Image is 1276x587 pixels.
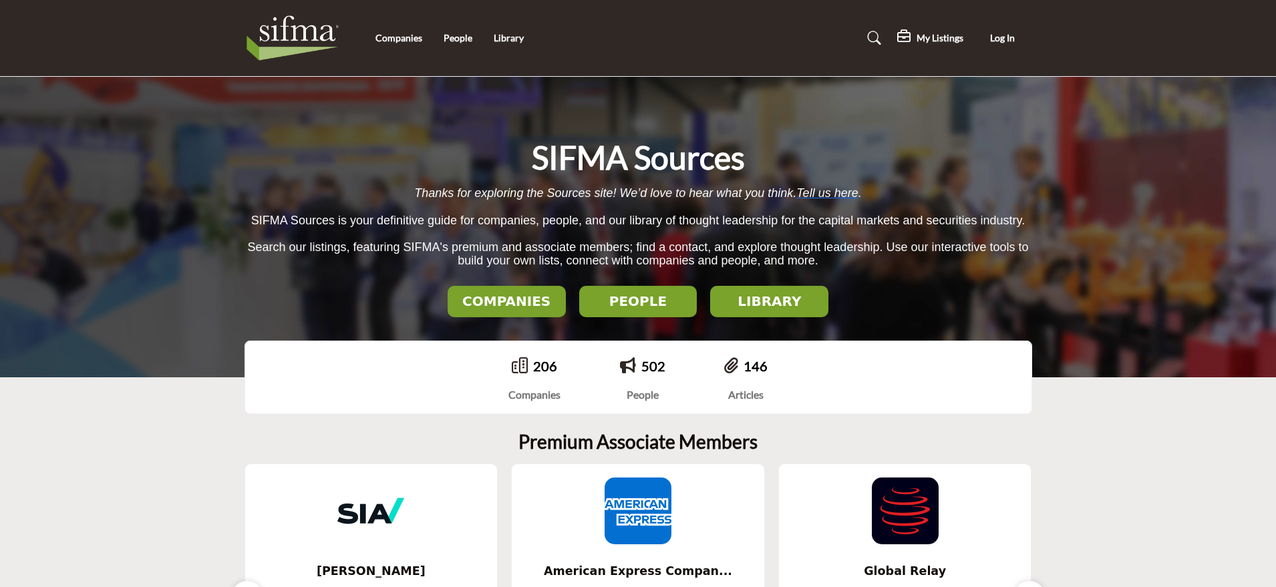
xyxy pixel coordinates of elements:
h2: Premium Associate Members [518,431,758,453]
a: 146 [744,358,768,374]
a: People [444,32,472,43]
span: Thanks for exploring the Sources site! We’d love to hear what you think. . [414,186,861,200]
h2: PEOPLE [583,293,693,309]
img: Global Relay [872,477,939,544]
img: Site Logo [245,11,348,65]
button: LIBRARY [710,286,828,317]
span: Log In [990,32,1015,43]
a: Search [854,27,890,49]
div: Articles [724,387,768,403]
span: SIFMA Sources is your definitive guide for companies, people, and our library of thought leadersh... [251,214,1025,227]
span: American Express Compan... [532,562,744,580]
a: Tell us here [796,186,858,200]
button: Log In [973,26,1032,51]
a: 502 [641,358,665,374]
img: American Express Company [605,477,671,544]
h1: SIFMA Sources [532,137,745,178]
h5: My Listings [917,32,963,44]
h2: COMPANIES [452,293,562,309]
span: Global Relay [799,562,1011,580]
img: Sia [337,477,404,544]
a: 206 [533,358,557,374]
div: Companies [508,387,561,403]
button: COMPANIES [448,286,566,317]
span: Search our listings, featuring SIFMA's premium and associate members; find a contact, and explore... [247,240,1028,268]
span: [PERSON_NAME] [265,562,478,580]
button: PEOPLE [579,286,697,317]
h2: LIBRARY [714,293,824,309]
div: My Listings [897,30,963,46]
div: People [620,387,665,403]
a: Companies [375,32,422,43]
a: Library [494,32,524,43]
